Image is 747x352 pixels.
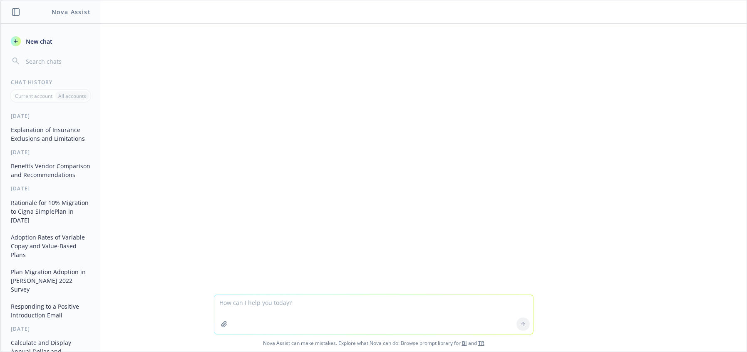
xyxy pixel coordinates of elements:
[7,230,94,262] button: Adoption Rates of Variable Copay and Value-Based Plans
[1,149,100,156] div: [DATE]
[1,79,100,86] div: Chat History
[1,325,100,332] div: [DATE]
[15,92,52,100] p: Current account
[7,300,94,322] button: Responding to a Positive Introduction Email
[7,123,94,145] button: Explanation of Insurance Exclusions and Limitations
[7,159,94,182] button: Benefits Vendor Comparison and Recommendations
[24,55,90,67] input: Search chats
[462,340,467,347] a: BI
[7,34,94,49] button: New chat
[7,265,94,296] button: Plan Migration Adoption in [PERSON_NAME] 2022 Survey
[1,112,100,120] div: [DATE]
[4,335,743,352] span: Nova Assist can make mistakes. Explore what Nova can do: Browse prompt library for and
[1,185,100,192] div: [DATE]
[478,340,484,347] a: TR
[24,37,52,46] span: New chat
[58,92,86,100] p: All accounts
[52,7,91,16] h1: Nova Assist
[7,196,94,227] button: Rationale for 10% Migration to Cigna SimplePlan in [DATE]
